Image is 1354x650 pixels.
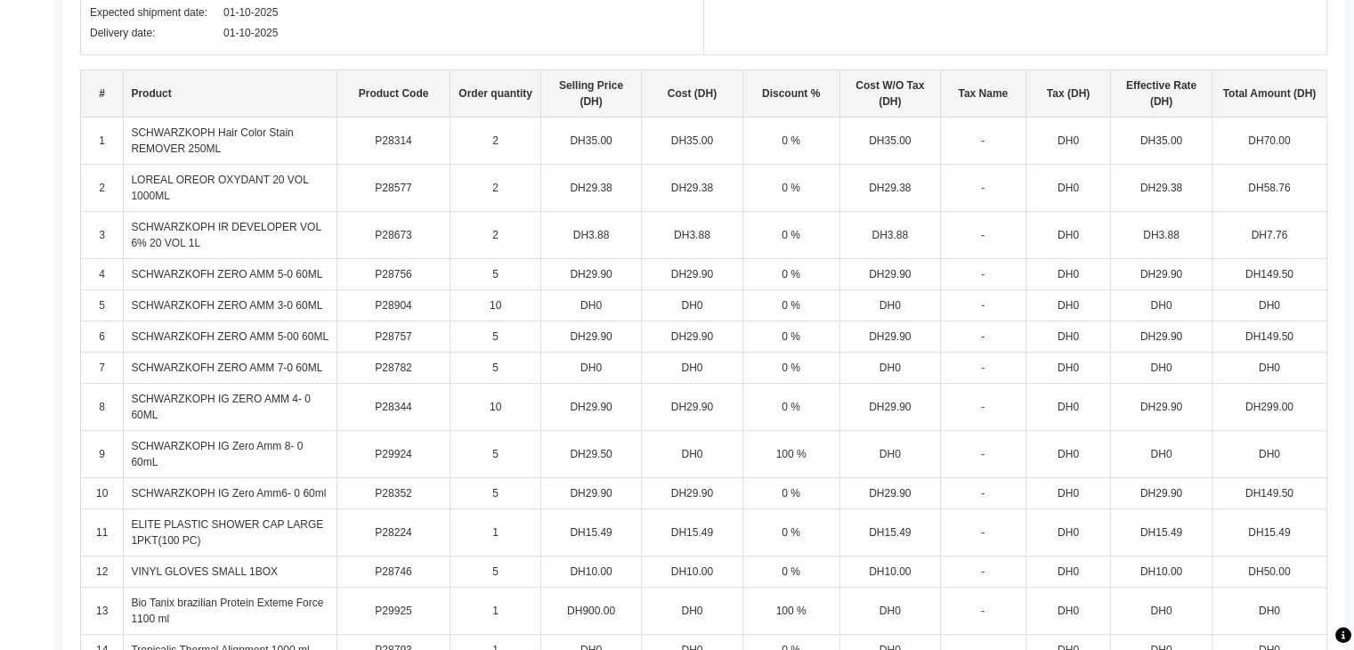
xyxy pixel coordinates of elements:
[642,290,742,321] td: DH0
[540,70,641,118] th: Selling Price (DH)
[1026,70,1111,118] th: Tax (DH)
[336,509,450,557] td: P28224
[742,118,839,165] td: 0 %
[336,431,450,478] td: P29924
[1111,70,1212,118] th: Effective Rate (DH)
[450,509,541,557] td: 1
[940,321,1026,353] td: -
[642,321,742,353] td: DH29.90
[124,557,336,588] td: VINYL GLOVES SMALL 1BOX
[124,384,336,431] td: SCHWARZKOPH IG ZERO AMM 4- 0 60ML
[81,557,124,588] td: 12
[540,118,641,165] td: DH35.00
[1111,353,1212,384] td: DH0
[124,212,336,259] td: SCHWARZKOPH IR DEVELOPER VOL 6% 20 VOL 1L
[642,212,742,259] td: DH3.88
[124,321,336,353] td: SCHWARZKOFH ZERO AMM 5-00 60ML
[1111,588,1212,635] td: DH0
[839,509,940,557] td: DH15.49
[540,212,641,259] td: DH3.88
[1026,165,1111,212] td: DH0
[81,290,124,321] td: 5
[1212,588,1326,635] td: DH0
[642,259,742,290] td: DH29.90
[1111,478,1212,509] td: DH29.90
[642,384,742,431] td: DH29.90
[940,509,1026,557] td: -
[540,557,641,588] td: DH10.00
[1111,290,1212,321] td: DH0
[839,384,940,431] td: DH29.90
[336,321,450,353] td: P28757
[1212,290,1326,321] td: DH0
[450,259,541,290] td: 5
[450,353,541,384] td: 5
[1212,165,1326,212] td: DH58.76
[540,165,641,212] td: DH29.38
[81,509,124,557] td: 11
[1111,118,1212,165] td: DH35.00
[940,588,1026,635] td: -
[1111,212,1212,259] td: DH3.88
[540,509,641,557] td: DH15.49
[940,431,1026,478] td: -
[1026,353,1111,384] td: DH0
[336,212,450,259] td: P28673
[450,478,541,509] td: 5
[742,557,839,588] td: 0 %
[450,557,541,588] td: 5
[1212,321,1326,353] td: DH149.50
[90,25,223,41] div: Delivery date:
[124,588,336,635] td: Bio Tanix brazilian Protein Exteme Force 1100 ml
[540,290,641,321] td: DH0
[839,353,940,384] td: DH0
[1026,557,1111,588] td: DH0
[81,588,124,635] td: 13
[642,431,742,478] td: DH0
[839,557,940,588] td: DH10.00
[742,290,839,321] td: 0 %
[450,321,541,353] td: 5
[940,557,1026,588] td: -
[336,588,450,635] td: P29925
[742,259,839,290] td: 0 %
[1212,70,1326,118] th: Total Amount (DH)
[336,259,450,290] td: P28756
[1111,165,1212,212] td: DH29.38
[1212,509,1326,557] td: DH15.49
[124,259,336,290] td: SCHWARZKOFH ZERO AMM 5-0 60ML
[336,478,450,509] td: P28352
[940,212,1026,259] td: -
[839,70,940,118] th: Cost W/O Tax (DH)
[940,165,1026,212] td: -
[742,165,839,212] td: 0 %
[642,478,742,509] td: DH29.90
[81,431,124,478] td: 9
[1026,431,1111,478] td: DH0
[81,478,124,509] td: 10
[940,70,1026,118] th: Tax Name
[336,557,450,588] td: P28746
[940,290,1026,321] td: -
[81,259,124,290] td: 4
[336,384,450,431] td: P28344
[450,70,541,118] th: Order quantity
[81,321,124,353] td: 6
[1026,384,1111,431] td: DH0
[1111,321,1212,353] td: DH29.90
[124,70,336,118] th: Product
[81,118,124,165] td: 1
[124,478,336,509] td: SCHWARZKOPH IG Zero Amm6- 0 60ml
[940,478,1026,509] td: -
[124,431,336,478] td: SCHWARZKOPH IG Zero Amm 8- 0 60mL
[1026,118,1111,165] td: DH0
[742,588,839,635] td: 100 %
[124,290,336,321] td: SCHWARZKOFH ZERO AMM 3-0 60ML
[124,118,336,165] td: SCHWARZKOPH Hair Color Stain REMOVER 250ML
[1026,259,1111,290] td: DH0
[1111,259,1212,290] td: DH29.90
[124,509,336,557] td: ELITE PLASTIC SHOWER CAP LARGE 1PKT(100 PC)
[742,70,839,118] th: Discount %
[450,290,541,321] td: 10
[1111,384,1212,431] td: DH29.90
